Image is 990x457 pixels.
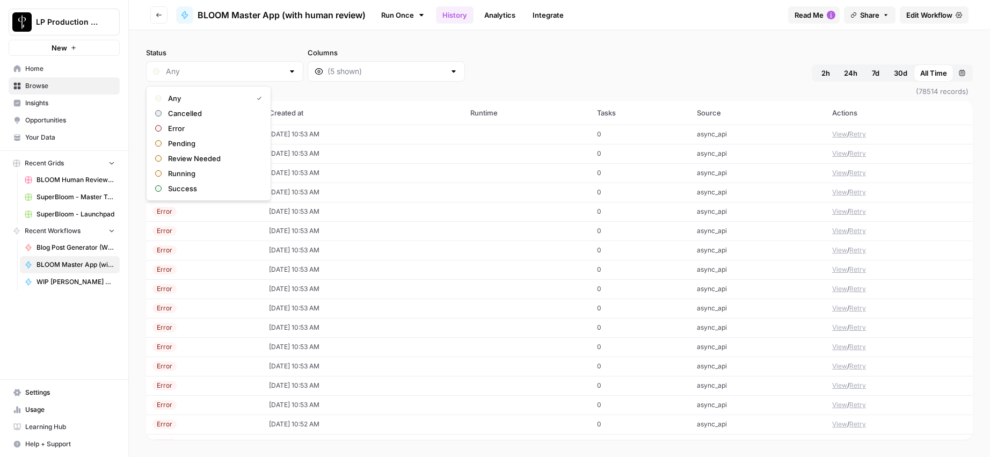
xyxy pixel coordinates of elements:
[849,400,866,410] button: Retry
[832,168,847,178] button: View
[832,149,847,158] button: View
[788,6,840,24] button: Read Me
[872,68,879,78] span: 7d
[849,284,866,294] button: Retry
[690,202,826,221] td: async_api
[591,221,690,241] td: 0
[838,64,864,82] button: 24h
[20,273,120,291] a: WIP [PERSON_NAME] Blog writer
[690,318,826,337] td: async_api
[20,256,120,273] a: BLOOM Master App (with human review)
[826,101,973,125] th: Actions
[849,419,866,429] button: Retry
[832,245,847,255] button: View
[591,395,690,415] td: 0
[263,221,464,241] td: [DATE] 10:53 AM
[591,144,690,163] td: 0
[826,144,973,163] td: /
[591,260,690,279] td: 0
[690,163,826,183] td: async_api
[25,422,115,432] span: Learning Hub
[9,436,120,453] button: Help + Support
[826,357,973,376] td: /
[690,279,826,299] td: async_api
[168,153,258,164] span: Review Needed
[52,42,67,53] span: New
[591,202,690,221] td: 0
[9,129,120,146] a: Your Data
[832,419,847,429] button: View
[263,144,464,163] td: [DATE] 10:53 AM
[591,101,690,125] th: Tasks
[887,64,914,82] button: 30d
[821,68,830,78] span: 2h
[263,163,464,183] td: [DATE] 10:53 AM
[832,439,847,448] button: View
[9,384,120,401] a: Settings
[894,68,907,78] span: 30d
[690,241,826,260] td: async_api
[591,163,690,183] td: 0
[168,138,258,149] span: Pending
[795,10,824,20] span: Read Me
[591,125,690,144] td: 0
[849,207,866,216] button: Retry
[920,68,947,78] span: All Time
[263,318,464,337] td: [DATE] 10:53 AM
[263,357,464,376] td: [DATE] 10:53 AM
[25,226,81,236] span: Recent Workflows
[37,192,115,202] span: SuperBloom - Master Topic List
[690,415,826,434] td: async_api
[152,265,177,274] div: Error
[263,299,464,318] td: [DATE] 10:53 AM
[20,239,120,256] a: Blog Post Generator (Writer + Fact Checker)
[826,395,973,415] td: /
[25,81,115,91] span: Browse
[168,123,258,134] span: Error
[591,299,690,318] td: 0
[832,303,847,313] button: View
[849,226,866,236] button: Retry
[826,376,973,395] td: /
[591,376,690,395] td: 0
[263,202,464,221] td: [DATE] 10:53 AM
[263,183,464,202] td: [DATE] 10:53 AM
[826,337,973,357] td: /
[849,342,866,352] button: Retry
[152,419,177,429] div: Error
[832,400,847,410] button: View
[849,323,866,332] button: Retry
[690,144,826,163] td: async_api
[263,241,464,260] td: [DATE] 10:53 AM
[9,223,120,239] button: Recent Workflows
[25,115,115,125] span: Opportunities
[9,60,120,77] a: Home
[832,129,847,139] button: View
[25,64,115,74] span: Home
[826,163,973,183] td: /
[168,108,258,119] span: Cancelled
[826,221,973,241] td: /
[263,279,464,299] td: [DATE] 10:53 AM
[826,415,973,434] td: /
[690,101,826,125] th: Source
[168,93,248,104] span: Any
[849,439,866,448] button: Retry
[591,337,690,357] td: 0
[464,101,591,125] th: Runtime
[591,183,690,202] td: 0
[9,401,120,418] a: Usage
[849,361,866,371] button: Retry
[9,418,120,436] a: Learning Hub
[900,6,969,24] a: Edit Workflow
[20,206,120,223] a: SuperBloom - Launchpad
[690,183,826,202] td: async_api
[25,98,115,108] span: Insights
[849,303,866,313] button: Retry
[263,415,464,434] td: [DATE] 10:52 AM
[25,133,115,142] span: Your Data
[814,64,838,82] button: 2h
[478,6,522,24] a: Analytics
[152,245,177,255] div: Error
[849,168,866,178] button: Retry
